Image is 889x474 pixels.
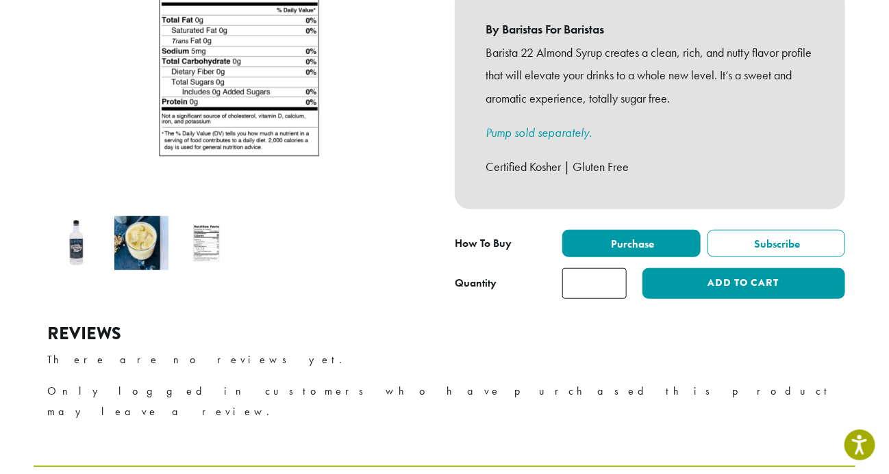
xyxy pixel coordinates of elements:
b: By Baristas For Baristas [486,18,814,41]
p: There are no reviews yet. [47,350,842,370]
p: Barista 22 Almond Syrup creates a clean, rich, and nutty flavor profile that will elevate your dr... [486,41,814,110]
span: How To Buy [455,236,512,250]
div: Quantity [455,275,497,291]
span: Purchase [609,237,654,251]
img: Barista 22 Sugar-Free Almond Syrup - Image 3 [179,216,234,270]
img: Almond Roca Oat Milk Latte by Dillanos Coffee Roasters [114,216,168,270]
span: Subscribe [752,237,800,251]
p: Only logged in customers who have purchased this product may leave a review. [47,381,842,422]
h2: Reviews [47,324,842,344]
img: Barista 22 Sugar-Free Almond Syrup [49,216,103,270]
button: Add to cart [642,268,845,299]
p: Certified Kosher | Gluten Free [486,155,814,179]
a: Pump sold separately. [486,124,592,140]
input: Product quantity [562,268,627,299]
